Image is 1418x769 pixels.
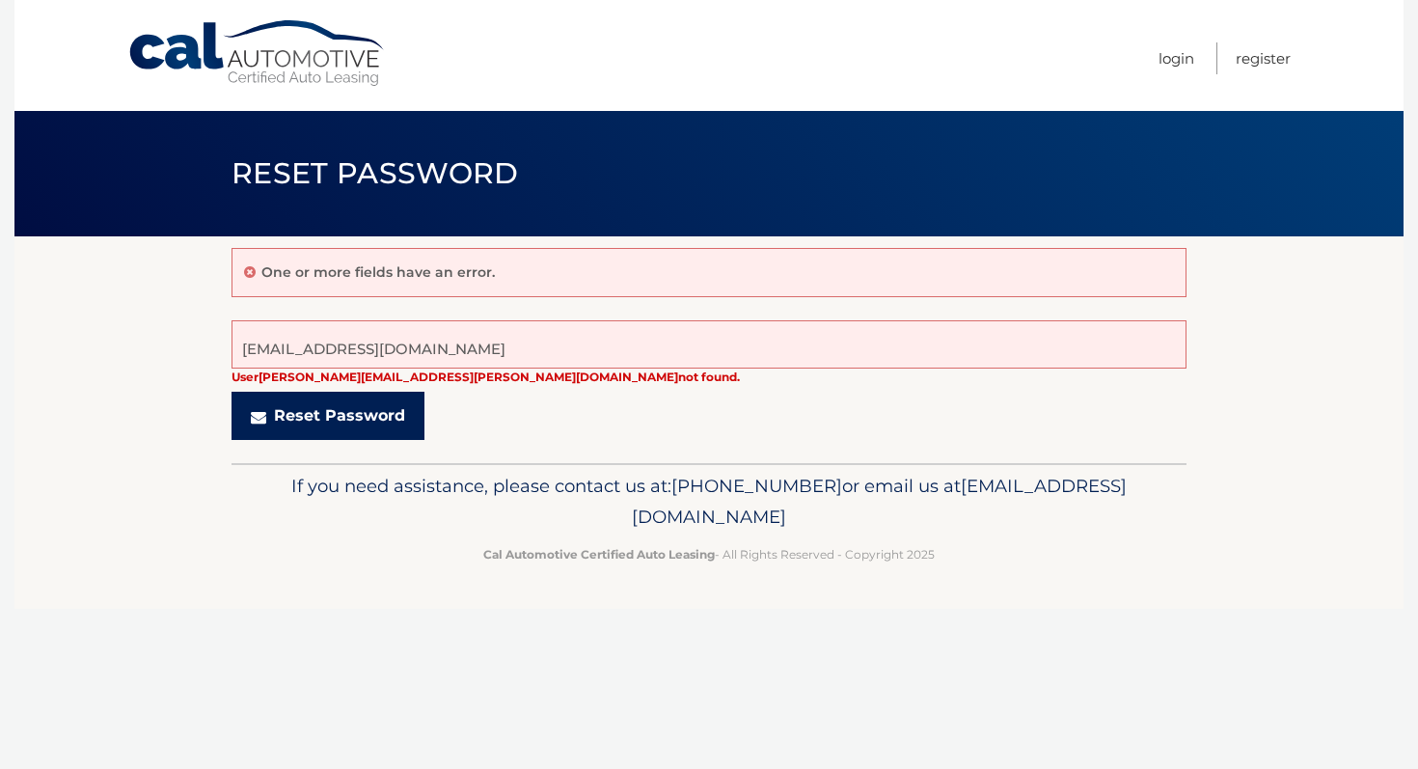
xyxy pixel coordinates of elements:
button: Reset Password [232,392,424,440]
a: Login [1159,42,1194,74]
p: - All Rights Reserved - Copyright 2025 [244,544,1174,564]
p: If you need assistance, please contact us at: or email us at [244,471,1174,533]
strong: User [PERSON_NAME][EMAIL_ADDRESS][PERSON_NAME][DOMAIN_NAME] not found. [232,370,740,384]
p: One or more fields have an error. [261,263,495,281]
strong: Cal Automotive Certified Auto Leasing [483,547,715,562]
span: [PHONE_NUMBER] [671,475,842,497]
a: Register [1236,42,1291,74]
span: [EMAIL_ADDRESS][DOMAIN_NAME] [632,475,1127,528]
a: Cal Automotive [127,19,388,88]
span: Reset Password [232,155,518,191]
input: E-Mail Address [232,320,1186,369]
